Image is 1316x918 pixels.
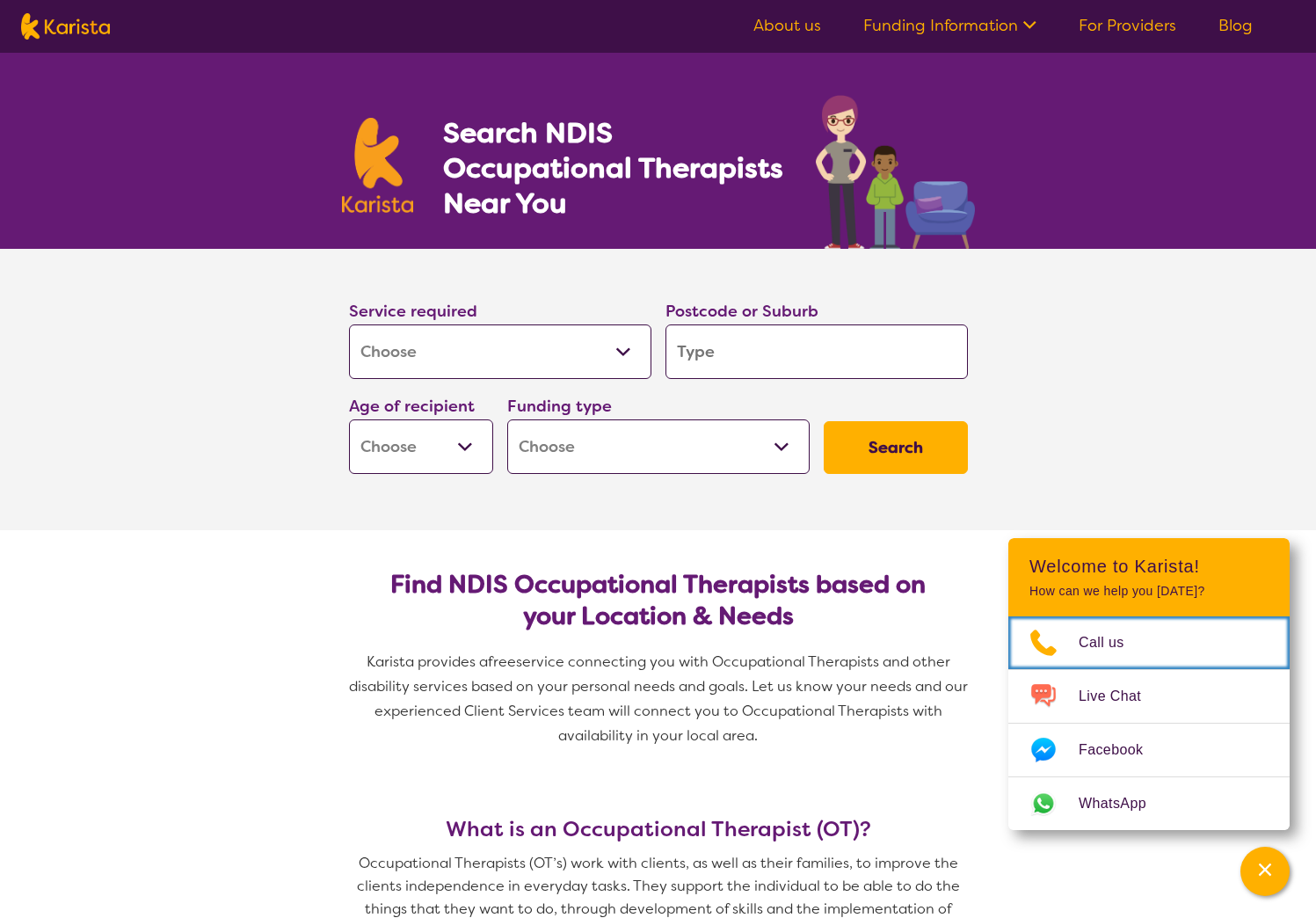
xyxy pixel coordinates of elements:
[507,396,612,417] label: Funding type
[1008,616,1290,830] ul: Choose channel
[863,15,1036,36] a: Funding Information
[1029,556,1269,577] h2: Welcome to Karista!
[1079,15,1176,36] a: For Providers
[665,301,818,322] label: Postcode or Suburb
[21,13,110,40] img: Karista logo
[816,95,975,249] img: occupational-therapy
[1079,737,1164,763] span: Facebook
[1079,630,1145,656] span: Call us
[349,301,477,322] label: Service required
[1008,777,1290,830] a: Web link opens in a new tab.
[665,324,968,379] input: Type
[349,396,475,417] label: Age of recipient
[342,118,414,213] img: Karista logo
[443,115,785,221] h1: Search NDIS Occupational Therapists Near You
[753,15,821,36] a: About us
[1079,683,1162,710] span: Live Chat
[349,652,971,745] span: service connecting you with Occupational Therapists and other disability services based on your p...
[1008,538,1290,830] div: Channel Menu
[1218,15,1253,36] a: Blog
[488,652,516,671] span: free
[1240,847,1290,896] button: Channel Menu
[824,421,968,474] button: Search
[367,652,488,671] span: Karista provides a
[1079,790,1167,817] span: WhatsApp
[1029,584,1269,599] p: How can we help you [DATE]?
[342,817,975,841] h3: What is an Occupational Therapist (OT)?
[363,569,954,632] h2: Find NDIS Occupational Therapists based on your Location & Needs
